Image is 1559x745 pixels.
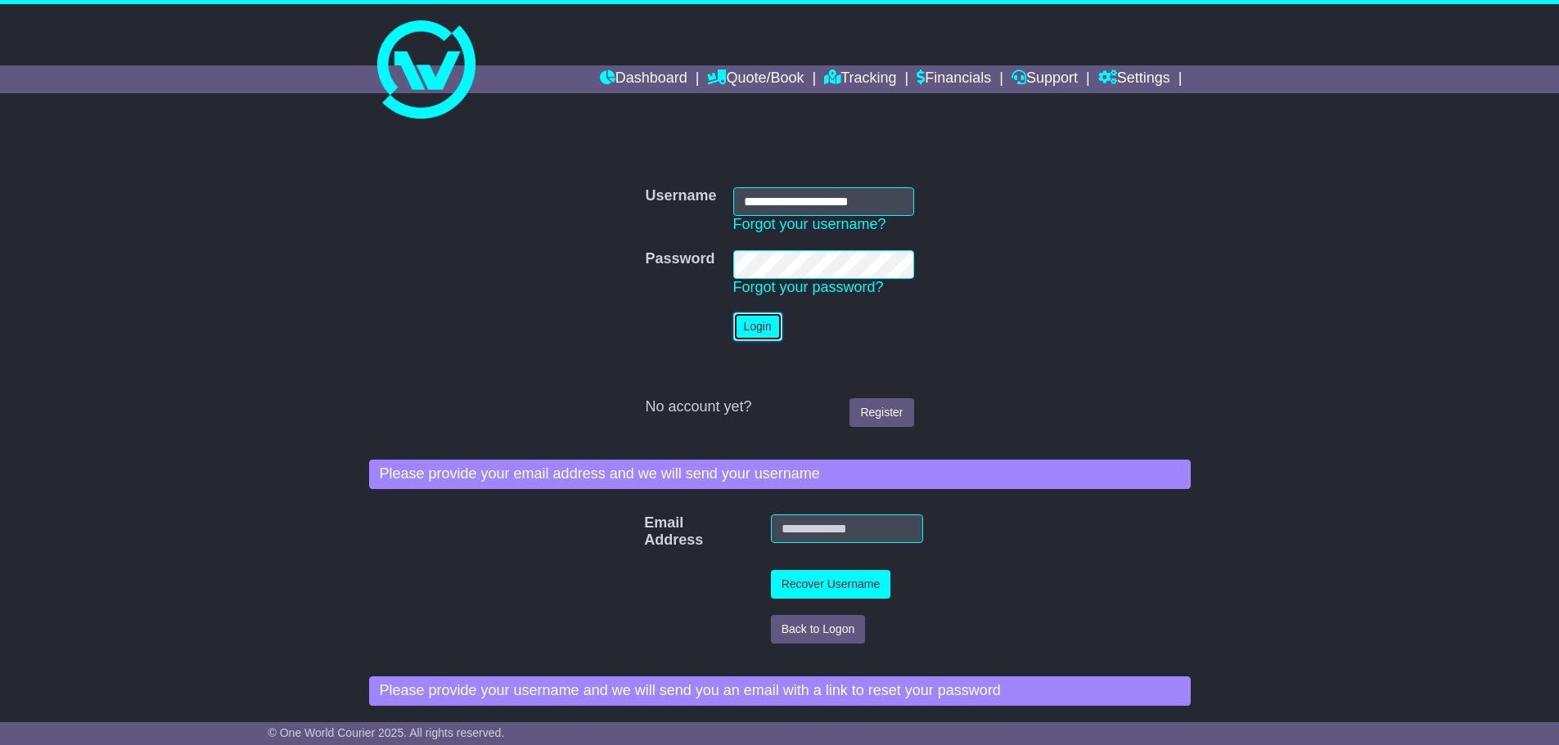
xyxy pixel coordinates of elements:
[707,65,804,93] a: Quote/Book
[645,250,714,268] label: Password
[369,676,1191,706] div: Please provide your username and we will send you an email with a link to reset your password
[771,615,866,644] button: Back to Logon
[369,460,1191,489] div: Please provide your email address and we will send your username
[645,398,913,416] div: No account yet?
[849,398,913,427] a: Register
[1098,65,1170,93] a: Settings
[917,65,991,93] a: Financials
[733,216,886,232] a: Forgot your username?
[733,312,782,341] button: Login
[1012,65,1078,93] a: Support
[600,65,687,93] a: Dashboard
[733,279,884,295] a: Forgot your password?
[268,726,505,739] span: © One World Courier 2025. All rights reserved.
[636,514,665,550] label: Email Address
[771,570,891,599] button: Recover Username
[824,65,896,93] a: Tracking
[645,187,716,205] label: Username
